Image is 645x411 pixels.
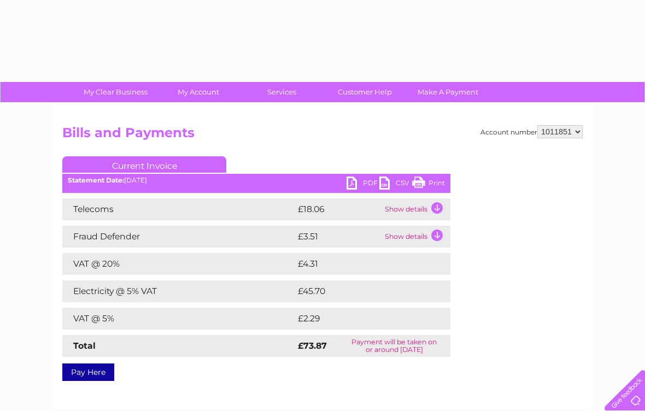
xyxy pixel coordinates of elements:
[295,226,382,248] td: £3.51
[62,198,295,220] td: Telecoms
[71,82,161,102] a: My Clear Business
[62,156,226,173] a: Current Invoice
[62,363,114,381] a: Pay Here
[320,82,410,102] a: Customer Help
[480,125,583,138] div: Account number
[403,82,493,102] a: Make A Payment
[412,177,445,192] a: Print
[295,198,382,220] td: £18.06
[295,280,428,302] td: £45.70
[338,335,450,357] td: Payment will be taken on or around [DATE]
[62,308,295,330] td: VAT @ 5%
[62,177,450,184] div: [DATE]
[298,340,327,351] strong: £73.87
[73,340,96,351] strong: Total
[62,226,295,248] td: Fraud Defender
[382,226,450,248] td: Show details
[68,176,124,184] b: Statement Date:
[295,308,425,330] td: £2.29
[62,253,295,275] td: VAT @ 20%
[154,82,244,102] a: My Account
[347,177,379,192] a: PDF
[379,177,412,192] a: CSV
[62,125,583,146] h2: Bills and Payments
[382,198,450,220] td: Show details
[237,82,327,102] a: Services
[62,280,295,302] td: Electricity @ 5% VAT
[295,253,423,275] td: £4.31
